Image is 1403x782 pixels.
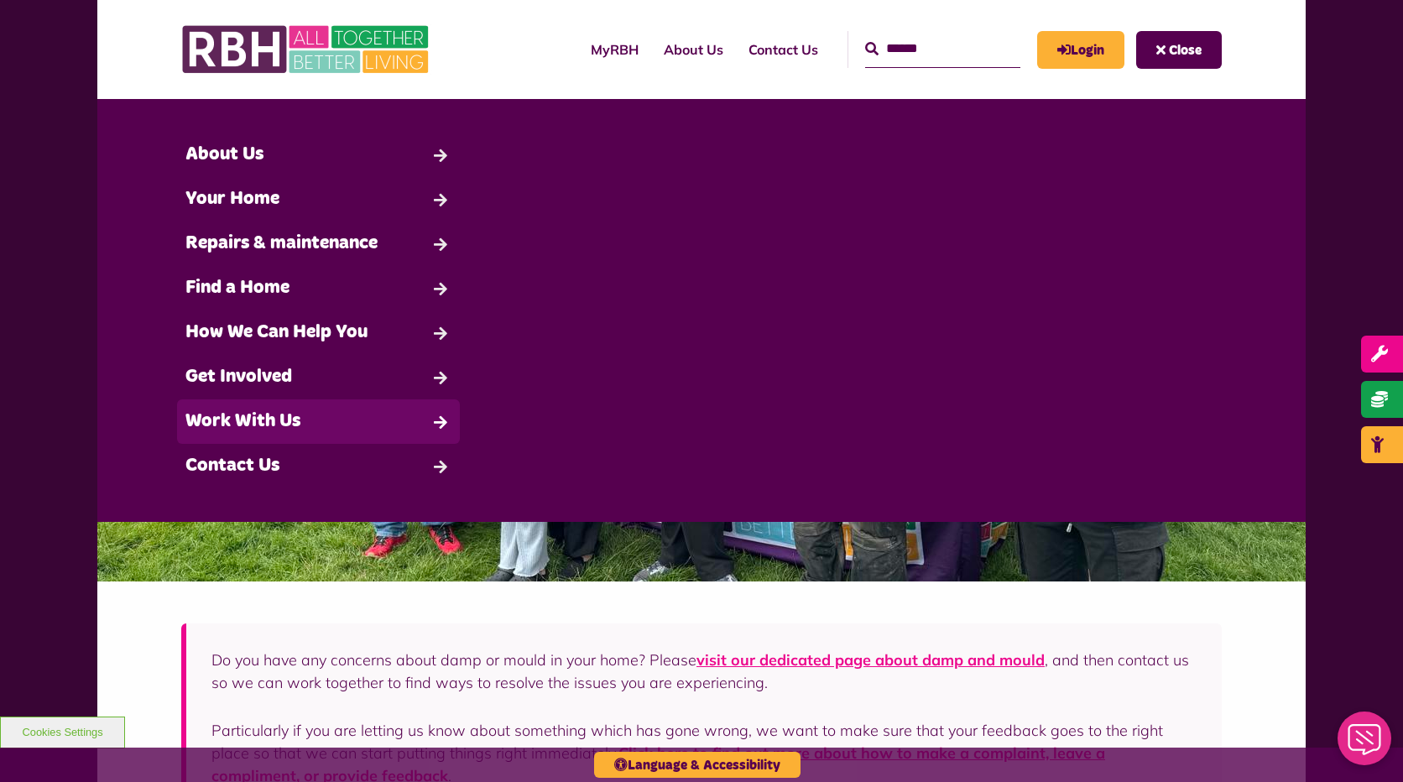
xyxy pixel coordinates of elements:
[177,444,460,488] a: Contact Us
[594,752,801,778] button: Language & Accessibility
[177,177,460,222] a: Your Home
[181,17,433,82] img: RBH
[736,27,831,72] a: Contact Us
[177,399,460,444] a: Work With Us
[1037,31,1124,69] a: MyRBH
[1136,31,1222,69] button: Navigation
[177,222,460,266] a: Repairs & maintenance
[1169,44,1202,57] span: Close
[177,310,460,355] a: How We Can Help You
[651,27,736,72] a: About Us
[696,650,1045,670] a: visit our dedicated page about damp and mould
[177,266,460,310] a: Find a Home
[211,649,1197,694] p: Do you have any concerns about damp or mould in your home? Please , and then contact us so we can...
[578,27,651,72] a: MyRBH
[1327,706,1403,782] iframe: Netcall Web Assistant for live chat
[177,355,460,399] a: Get Involved
[177,133,460,177] a: About Us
